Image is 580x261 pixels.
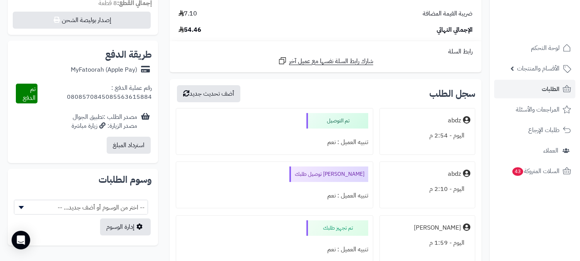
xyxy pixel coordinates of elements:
[179,9,197,18] span: 7.10
[13,12,151,29] button: إصدار بوليصة الشحن
[173,47,478,56] div: رابط السلة
[181,135,369,150] div: تنبيه العميل : نعم
[517,63,560,74] span: الأقسام والمنتجات
[528,125,560,136] span: طلبات الإرجاع
[494,39,575,57] a: لوحة التحكم
[100,218,151,235] a: إدارة الوسوم
[181,188,369,203] div: تنبيه العميل : نعم
[429,89,475,98] h3: سجل الطلب
[494,121,575,139] a: طلبات الإرجاع
[306,220,368,236] div: تم تجهيز طلبك
[177,85,240,102] button: أضف تحديث جديد
[414,223,461,232] div: [PERSON_NAME]
[494,162,575,180] a: السلات المتروكة43
[542,84,560,94] span: الطلبات
[494,100,575,119] a: المراجعات والأسئلة
[107,137,151,154] button: استرداد المبلغ
[12,231,30,249] div: Open Intercom Messenger
[516,104,560,115] span: المراجعات والأسئلة
[179,26,201,34] span: 54.46
[448,116,461,125] div: abdz
[512,167,523,176] span: 43
[14,200,148,215] span: -- اختر من الوسوم أو أضف جديد... --
[278,56,373,66] a: شارك رابط السلة نفسها مع عميل آخر
[494,141,575,160] a: العملاء
[23,84,36,103] span: تم الدفع
[384,235,470,251] div: اليوم - 1:59 م
[531,43,560,53] span: لوحة التحكم
[14,200,148,215] span: -- اختر من الوسوم أو أضف جديد... --
[37,84,152,104] div: رقم عملية الدفع : 0808570845085563615884
[527,21,573,37] img: logo-2.png
[384,128,470,143] div: اليوم - 2:54 م
[494,80,575,98] a: الطلبات
[289,167,368,182] div: [PERSON_NAME] توصيل طلبك
[448,170,461,179] div: abdz
[71,65,137,74] div: MyFatoorah (Apple Pay)
[423,9,473,18] span: ضريبة القيمة المضافة
[543,145,558,156] span: العملاء
[181,242,369,257] div: تنبيه العميل : نعم
[306,113,368,129] div: تم التوصيل
[289,57,373,66] span: شارك رابط السلة نفسها مع عميل آخر
[105,50,152,59] h2: طريقة الدفع
[384,182,470,197] div: اليوم - 2:10 م
[71,122,137,130] div: مصدر الزيارة: زيارة مباشرة
[437,26,473,34] span: الإجمالي النهائي
[512,166,560,177] span: السلات المتروكة
[14,175,152,184] h2: وسوم الطلبات
[71,113,137,130] div: مصدر الطلب :تطبيق الجوال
